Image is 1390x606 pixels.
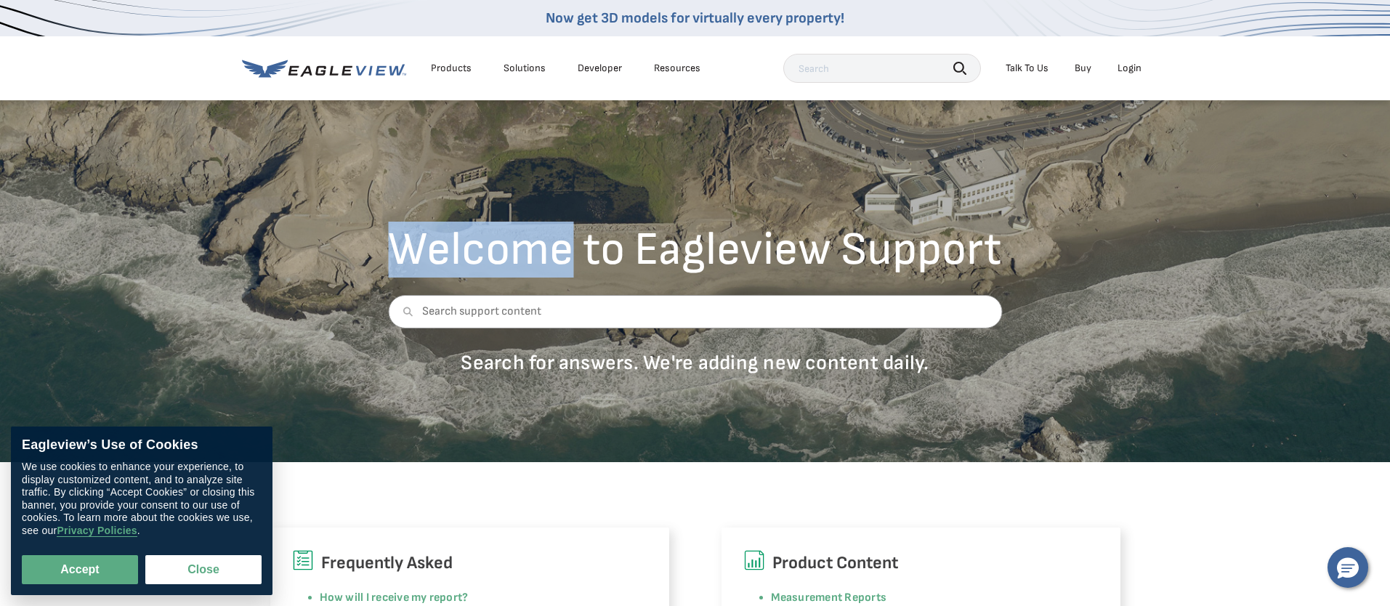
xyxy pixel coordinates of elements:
button: Accept [22,555,138,584]
div: Login [1118,62,1142,75]
div: Resources [654,62,700,75]
p: Search for answers. We're adding new content daily. [388,350,1002,376]
a: Privacy Policies [57,525,137,537]
a: Now get 3D models for virtually every property! [546,9,844,27]
h6: Frequently Asked [292,549,647,577]
input: Search support content [388,295,1002,328]
a: Buy [1075,62,1091,75]
input: Search [783,54,981,83]
div: Eagleview’s Use of Cookies [22,437,262,453]
div: Products [431,62,472,75]
a: Developer [578,62,622,75]
div: We use cookies to enhance your experience, to display customized content, and to analyze site tra... [22,461,262,537]
h6: Product Content [743,549,1099,577]
button: Hello, have a question? Let’s chat. [1328,547,1368,588]
h2: Welcome to Eagleview Support [388,227,1002,273]
a: How will I receive my report? [320,591,469,605]
button: Close [145,555,262,584]
div: Solutions [504,62,546,75]
a: Measurement Reports [771,591,887,605]
div: Talk To Us [1006,62,1048,75]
